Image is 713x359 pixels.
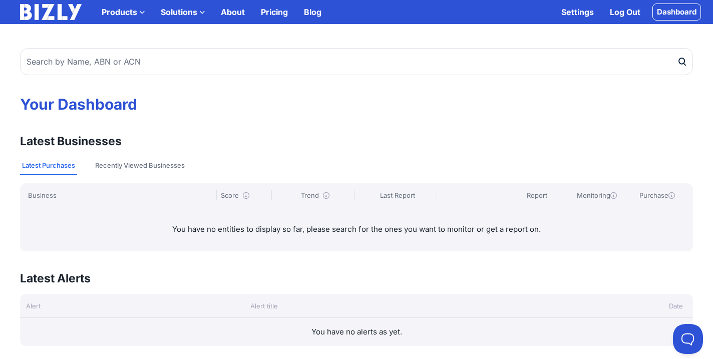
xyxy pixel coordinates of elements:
p: You have no entities to display so far, please search for the ones you want to monitor or get a r... [36,223,677,235]
button: Latest Purchases [20,156,77,175]
h1: Your Dashboard [20,95,693,114]
a: Log Out [602,2,648,22]
iframe: Toggle Customer Support [673,324,703,354]
a: Settings [553,2,602,22]
h3: Latest Businesses [20,134,122,149]
div: Monitoring [569,190,625,200]
label: Solutions [153,2,213,22]
h3: Latest Alerts [20,271,91,286]
div: Date [581,301,693,311]
div: Report [509,190,565,200]
a: Dashboard [652,4,701,21]
input: Search by Name, ABN or ACN [20,48,693,75]
div: Alert [20,301,244,311]
a: Blog [296,2,329,22]
div: Business [28,190,217,200]
label: Products [94,2,153,22]
a: Pricing [253,2,296,22]
div: You have no alerts as yet. [20,318,693,346]
img: bizly_logo_white.svg [20,4,82,20]
div: Score [221,190,272,200]
nav: Tabs [20,156,693,175]
button: Recently Viewed Businesses [93,156,187,175]
div: Last Report [359,190,437,200]
div: Alert title [244,301,581,311]
div: Purchase [629,190,685,200]
div: Trend [276,190,354,200]
a: About [213,2,253,22]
